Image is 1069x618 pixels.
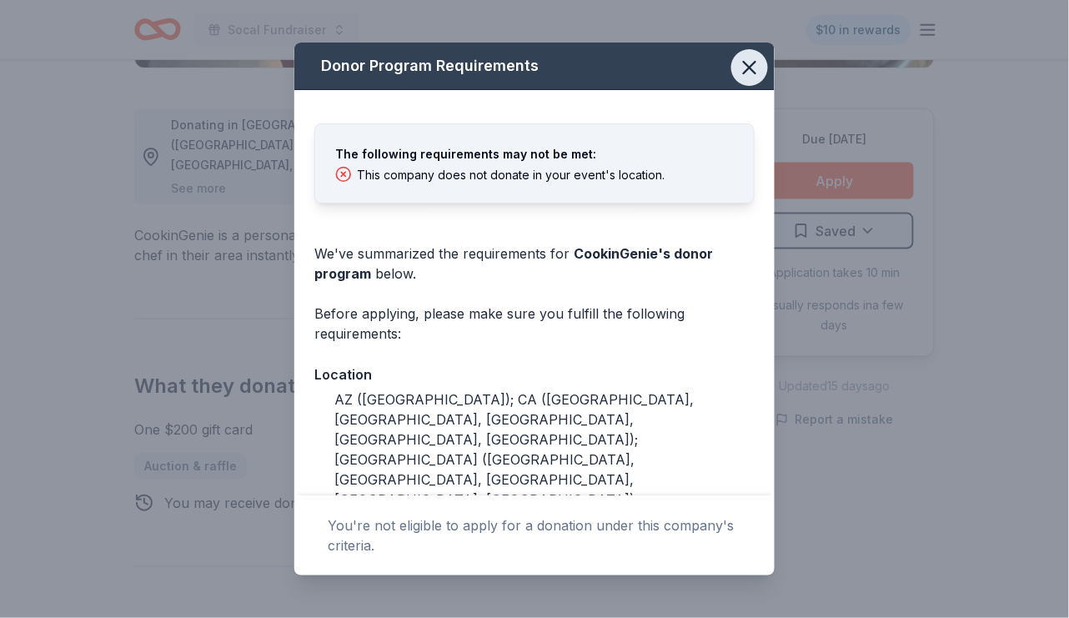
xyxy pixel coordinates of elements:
div: Donor Program Requirements [294,43,775,90]
div: Location [314,364,755,385]
div: Before applying, please make sure you fulfill the following requirements: [314,304,755,344]
div: You're not eligible to apply for a donation under this company's criteria. [328,515,741,555]
div: This company does not donate in your event's location. [357,168,665,183]
div: We've summarized the requirements for below. [314,244,755,284]
div: The following requirements may not be met: [335,144,734,164]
